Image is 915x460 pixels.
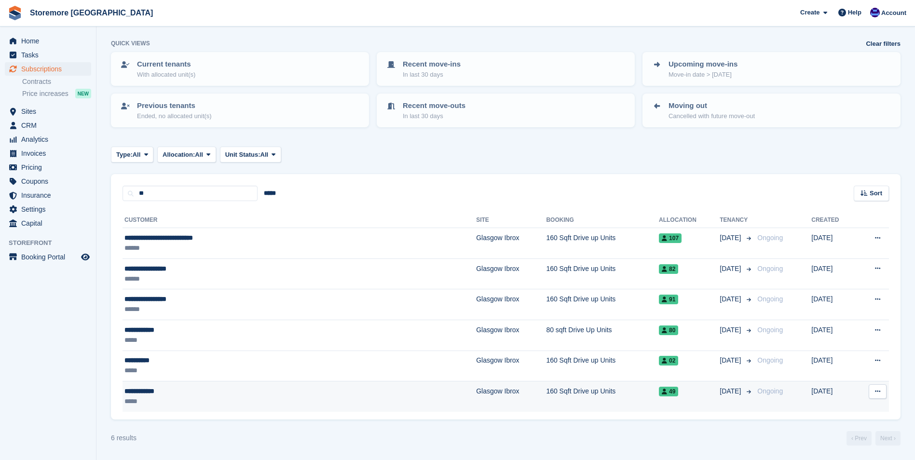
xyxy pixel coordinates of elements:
[659,264,678,274] span: 82
[870,189,882,198] span: Sort
[137,70,195,80] p: With allocated unit(s)
[848,8,861,17] span: Help
[5,189,91,202] a: menu
[476,320,546,351] td: Glasgow Ibrox
[5,147,91,160] a: menu
[845,431,902,446] nav: Page
[111,433,137,443] div: 6 results
[116,150,133,160] span: Type:
[163,150,195,160] span: Allocation:
[720,233,743,243] span: [DATE]
[5,119,91,132] a: menu
[476,289,546,320] td: Glasgow Ibrox
[5,105,91,118] a: menu
[133,150,141,160] span: All
[659,325,678,335] span: 80
[21,119,79,132] span: CRM
[220,147,281,162] button: Unit Status: All
[757,234,783,242] span: Ongoing
[80,251,91,263] a: Preview store
[720,355,743,365] span: [DATE]
[643,95,900,126] a: Moving out Cancelled with future move-out
[757,326,783,334] span: Ongoing
[669,100,755,111] p: Moving out
[659,387,678,396] span: 49
[870,8,880,17] img: Angela
[5,175,91,188] a: menu
[881,8,906,18] span: Account
[720,264,743,274] span: [DATE]
[720,386,743,396] span: [DATE]
[811,228,856,259] td: [DATE]
[5,133,91,146] a: menu
[546,289,659,320] td: 160 Sqft Drive up Units
[659,295,678,304] span: 91
[225,150,260,160] span: Unit Status:
[659,356,678,365] span: 02
[546,320,659,351] td: 80 sqft Drive Up Units
[378,95,634,126] a: Recent move-outs In last 30 days
[21,62,79,76] span: Subscriptions
[5,48,91,62] a: menu
[21,203,79,216] span: Settings
[546,381,659,412] td: 160 Sqft Drive up Units
[21,216,79,230] span: Capital
[476,381,546,412] td: Glasgow Ibrox
[21,147,79,160] span: Invoices
[21,175,79,188] span: Coupons
[811,320,856,351] td: [DATE]
[720,294,743,304] span: [DATE]
[21,133,79,146] span: Analytics
[669,70,737,80] p: Move-in date > [DATE]
[21,34,79,48] span: Home
[195,150,203,160] span: All
[5,250,91,264] a: menu
[112,95,368,126] a: Previous tenants Ended, no allocated unit(s)
[720,325,743,335] span: [DATE]
[21,161,79,174] span: Pricing
[403,111,465,121] p: In last 30 days
[9,238,96,248] span: Storefront
[5,62,91,76] a: menu
[21,250,79,264] span: Booking Portal
[875,431,901,446] a: Next
[643,53,900,85] a: Upcoming move-ins Move-in date > [DATE]
[546,351,659,381] td: 160 Sqft Drive up Units
[811,213,856,228] th: Created
[21,189,79,202] span: Insurance
[546,213,659,228] th: Booking
[800,8,819,17] span: Create
[21,48,79,62] span: Tasks
[378,53,634,85] a: Recent move-ins In last 30 days
[8,6,22,20] img: stora-icon-8386f47178a22dfd0bd8f6a31ec36ba5ce8667c1dd55bd0f319d3a0aa187defe.svg
[659,213,720,228] th: Allocation
[75,89,91,98] div: NEW
[137,100,212,111] p: Previous tenants
[476,258,546,289] td: Glasgow Ibrox
[476,213,546,228] th: Site
[5,161,91,174] a: menu
[757,265,783,272] span: Ongoing
[669,59,737,70] p: Upcoming move-ins
[403,100,465,111] p: Recent move-outs
[260,150,269,160] span: All
[123,213,476,228] th: Customer
[757,356,783,364] span: Ongoing
[5,34,91,48] a: menu
[476,228,546,259] td: Glasgow Ibrox
[720,213,753,228] th: Tenancy
[403,70,461,80] p: In last 30 days
[112,53,368,85] a: Current tenants With allocated unit(s)
[22,89,68,98] span: Price increases
[403,59,461,70] p: Recent move-ins
[659,233,682,243] span: 107
[111,147,153,162] button: Type: All
[157,147,216,162] button: Allocation: All
[757,387,783,395] span: Ongoing
[5,203,91,216] a: menu
[811,289,856,320] td: [DATE]
[137,59,195,70] p: Current tenants
[21,105,79,118] span: Sites
[811,258,856,289] td: [DATE]
[111,39,150,48] h6: Quick views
